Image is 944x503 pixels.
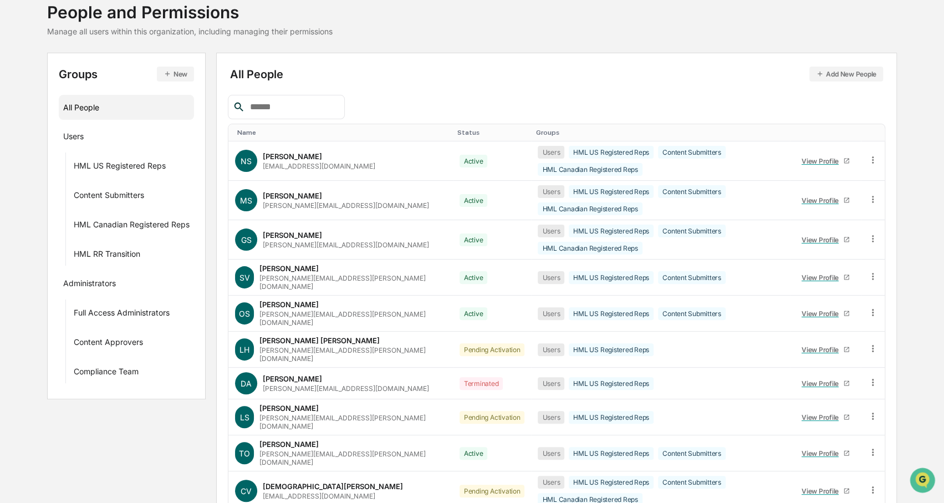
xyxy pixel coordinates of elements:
[63,278,116,292] div: Administrators
[797,482,854,500] a: View Profile
[658,307,726,320] div: Content Submitters
[538,411,564,424] div: Users
[241,235,252,245] span: GS
[11,23,202,40] p: How can we help?
[240,196,252,205] span: MS
[797,153,854,170] a: View Profile
[263,241,429,249] div: [PERSON_NAME][EMAIL_ADDRESS][DOMAIN_NAME]
[538,202,642,215] div: HML Canadian Registered Reps
[11,140,20,149] div: 🖐️
[797,445,854,462] a: View Profile
[259,440,319,449] div: [PERSON_NAME]
[188,88,202,101] button: Start new chat
[241,486,252,496] span: CV
[538,225,564,237] div: Users
[74,337,143,350] div: Content Approvers
[63,131,84,145] div: Users
[802,309,843,318] div: View Profile
[38,95,140,104] div: We're available if you need us!
[460,233,488,246] div: Active
[538,146,564,159] div: Users
[460,155,488,167] div: Active
[7,135,76,155] a: 🖐️Preclearance
[239,345,249,354] span: LH
[259,414,446,430] div: [PERSON_NAME][EMAIL_ADDRESS][PERSON_NAME][DOMAIN_NAME]
[797,375,854,392] a: View Profile
[538,343,564,356] div: Users
[263,191,322,200] div: [PERSON_NAME]
[460,271,488,284] div: Active
[802,273,843,282] div: View Profile
[802,346,843,354] div: View Profile
[569,307,654,320] div: HML US Registered Reps
[802,196,843,205] div: View Profile
[259,300,319,309] div: [PERSON_NAME]
[22,139,72,150] span: Preclearance
[538,163,642,176] div: HML Canadian Registered Reps
[538,307,564,320] div: Users
[457,129,527,136] div: Toggle SortBy
[11,84,31,104] img: 1746055101610-c473b297-6a78-478c-a979-82029cc54cd1
[237,129,448,136] div: Toggle SortBy
[110,187,134,196] span: Pylon
[802,413,843,421] div: View Profile
[74,367,139,380] div: Compliance Team
[259,336,380,345] div: [PERSON_NAME] [PERSON_NAME]
[239,449,250,458] span: TO
[460,411,525,424] div: Pending Activation
[59,67,194,82] div: Groups
[80,140,89,149] div: 🗄️
[802,157,843,165] div: View Profile
[658,271,726,284] div: Content Submitters
[263,162,375,170] div: [EMAIL_ADDRESS][DOMAIN_NAME]
[263,231,322,240] div: [PERSON_NAME]
[658,476,726,489] div: Content Submitters
[538,185,564,198] div: Users
[230,67,883,82] div: All People
[259,346,446,363] div: [PERSON_NAME][EMAIL_ADDRESS][PERSON_NAME][DOMAIN_NAME]
[241,156,252,166] span: NS
[460,307,488,320] div: Active
[38,84,182,95] div: Start new chat
[802,449,843,458] div: View Profile
[263,482,403,491] div: [DEMOGRAPHIC_DATA][PERSON_NAME]
[569,476,654,489] div: HML US Registered Reps
[263,152,322,161] div: [PERSON_NAME]
[802,487,843,495] div: View Profile
[569,225,654,237] div: HML US Registered Reps
[91,139,137,150] span: Attestations
[797,409,854,426] a: View Profile
[569,146,654,159] div: HML US Registered Reps
[538,476,564,489] div: Users
[569,377,654,390] div: HML US Registered Reps
[569,447,654,460] div: HML US Registered Reps
[460,377,503,390] div: Terminated
[569,343,654,356] div: HML US Registered Reps
[259,310,446,327] div: [PERSON_NAME][EMAIL_ADDRESS][PERSON_NAME][DOMAIN_NAME]
[263,374,322,383] div: [PERSON_NAME]
[240,413,249,422] span: LS
[460,343,525,356] div: Pending Activation
[157,67,194,82] button: New
[74,249,140,262] div: HML RR Transition
[241,379,252,388] span: DA
[797,305,854,322] a: View Profile
[538,242,642,255] div: HML Canadian Registered Reps
[259,404,319,413] div: [PERSON_NAME]
[538,447,564,460] div: Users
[909,466,938,496] iframe: Open customer support
[259,274,446,291] div: [PERSON_NAME][EMAIL_ADDRESS][PERSON_NAME][DOMAIN_NAME]
[63,98,190,116] div: All People
[460,485,525,497] div: Pending Activation
[22,160,70,171] span: Data Lookup
[569,271,654,284] div: HML US Registered Reps
[74,220,190,233] div: HML Canadian Registered Reps
[569,185,654,198] div: HML US Registered Reps
[460,447,488,460] div: Active
[797,231,854,248] a: View Profile
[802,379,843,388] div: View Profile
[259,450,446,466] div: [PERSON_NAME][EMAIL_ADDRESS][PERSON_NAME][DOMAIN_NAME]
[460,194,488,207] div: Active
[239,273,250,282] span: SV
